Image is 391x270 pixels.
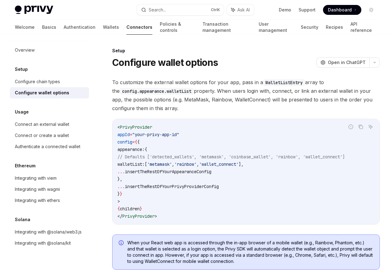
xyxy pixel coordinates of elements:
span: 'rainbow' [174,161,197,167]
a: API reference [351,20,376,35]
div: Integrating with ethers [15,197,60,204]
span: }, [117,176,122,182]
button: Ask AI [227,4,254,15]
svg: Info [119,240,125,246]
div: Integrating with @solana/web3.js [15,228,82,236]
span: "your-privy-app-id" [132,132,179,137]
span: When your React web app is accessed through the in-app browser of a mobile wallet (e.g., Rainbow,... [127,240,373,264]
span: [ [145,161,147,167]
span: { [145,147,147,152]
span: 'metamask' [147,161,172,167]
span: insertTheRestOfYourAppearanceConfig [125,169,211,174]
a: Authentication [64,20,96,35]
span: walletList: [117,161,145,167]
a: Connect an external wallet [10,119,89,130]
span: { [135,139,137,145]
span: ... [117,184,125,189]
div: Authenticate a connected wallet [15,143,80,150]
span: ... [117,169,125,174]
button: Open in ChatGPT [317,57,369,68]
a: Demo [279,7,291,13]
span: insertTheRestOfYourPrivyProviderConfig [125,184,219,189]
button: Report incorrect code [347,123,355,131]
span: children [120,206,140,212]
a: Connect or create a wallet [10,130,89,141]
button: Ask AI [367,123,375,131]
div: Configure chain types [15,78,60,85]
div: Integrating with viem [15,174,57,182]
span: config [117,139,132,145]
button: Search...CtrlK [137,4,224,15]
span: Ctrl K [211,7,220,12]
a: Transaction management [202,20,251,35]
div: Overview [15,46,35,54]
a: Recipes [326,20,343,35]
a: Basics [42,20,56,35]
span: { [137,139,140,145]
code: WalletListEntry [263,79,305,86]
span: } [120,191,122,197]
h5: Solana [15,216,30,223]
span: } [140,206,142,212]
span: Ask AI [237,7,250,13]
button: Copy the contents from the code block [357,123,365,131]
span: , [172,161,174,167]
h5: Ethereum [15,162,36,169]
a: Wallets [103,20,119,35]
a: Integrating with @solana/web3.js [10,226,89,238]
span: To customize the external wallet options for your app, pass in a array to the property. When user... [112,78,380,113]
div: Integrating with @solana/kit [15,239,71,247]
a: Connectors [126,20,152,35]
span: Dashboard [328,7,352,13]
button: Toggle dark mode [366,5,376,15]
div: Connect or create a wallet [15,132,69,139]
div: Integrating with wagmi [15,186,60,193]
a: Overview [10,45,89,56]
a: Integrating with wagmi [10,184,89,195]
a: Dashboard [323,5,361,15]
span: ], [239,161,244,167]
a: Integrating with viem [10,173,89,184]
a: Authenticate a connected wallet [10,141,89,152]
a: Configure chain types [10,76,89,87]
a: Integrating with @solana/kit [10,238,89,249]
h1: Configure wallet options [112,57,218,68]
span: = [132,139,135,145]
span: appearance: [117,147,145,152]
div: Setup [112,48,380,54]
span: } [117,191,120,197]
span: PrivyProvider [120,124,152,130]
div: Connect an external wallet [15,121,69,128]
span: // Defaults ['detected_wallets', 'metamask', 'coinbase_wallet', 'rainbow', 'wallet_connect'] [117,154,345,160]
div: Search... [149,6,166,14]
h5: Setup [15,66,28,73]
span: > [155,213,157,219]
span: PrivyProvider [122,213,155,219]
a: Integrating with ethers [10,195,89,206]
a: Support [299,7,316,13]
a: Welcome [15,20,35,35]
a: Configure wallet options [10,87,89,98]
span: Open in ChatGPT [328,59,366,66]
span: 'wallet_connect' [199,161,239,167]
div: Configure wallet options [15,89,69,96]
span: = [130,132,132,137]
span: , [197,161,199,167]
a: Security [301,20,318,35]
span: </ [117,213,122,219]
img: light logo [15,6,53,14]
span: appId [117,132,130,137]
a: Policies & controls [160,20,195,35]
span: { [117,206,120,212]
a: User management [259,20,293,35]
span: < [117,124,120,130]
span: > [117,199,120,204]
h5: Usage [15,108,29,116]
code: config.appearance.walletList [120,88,194,95]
